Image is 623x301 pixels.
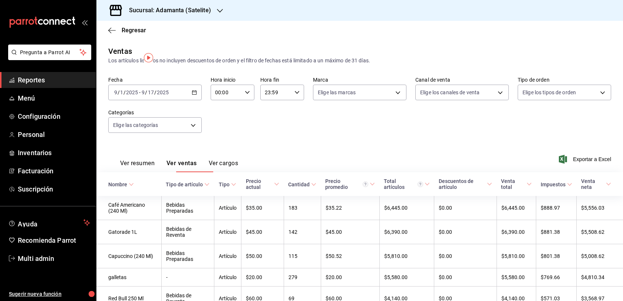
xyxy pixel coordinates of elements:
[161,268,214,287] td: -
[288,181,310,187] div: Cantidad
[161,220,214,244] td: Bebidas de Reventa
[114,89,118,95] input: --
[363,181,368,187] svg: Precio promedio = Total artículos / cantidad
[118,89,120,95] span: /
[211,77,254,82] label: Hora inicio
[434,196,497,220] td: $0.00
[144,53,153,62] img: Tooltip marker
[96,268,161,287] td: galletas
[541,181,572,187] span: Impuestos
[260,77,304,82] label: Hora fin
[318,89,356,96] span: Elige las marcas
[148,89,154,95] input: --
[321,196,379,220] td: $35.22
[18,93,90,103] span: Menú
[18,253,90,264] span: Multi admin
[214,244,241,268] td: Artículo
[313,77,406,82] label: Marca
[161,196,214,220] td: Bebidas Preparadas
[9,290,90,298] span: Sugerir nueva función
[536,244,577,268] td: $801.38
[18,111,90,121] span: Configuración
[284,220,321,244] td: 142
[8,45,91,60] button: Pregunta a Parrot AI
[18,130,90,140] span: Personal
[321,220,379,244] td: $45.00
[209,160,238,172] button: Ver cargos
[384,178,429,190] span: Total artículos
[96,196,161,220] td: Café Americano (240 Ml)
[214,220,241,244] td: Artículo
[214,196,241,220] td: Artículo
[154,89,156,95] span: /
[418,181,423,187] svg: El total artículos considera cambios de precios en los artículos así como costos adicionales por ...
[541,181,566,187] div: Impuestos
[96,244,161,268] td: Capuccino (240 Ml)
[577,244,623,268] td: $5,008.62
[5,54,91,62] a: Pregunta a Parrot AI
[581,178,611,190] span: Venta neta
[141,89,145,95] input: --
[420,89,479,96] span: Elige los canales de venta
[439,178,486,190] div: Descuentos de artículo
[166,181,210,187] span: Tipo de artículo
[96,220,161,244] td: Gatorade 1L
[18,235,90,245] span: Recomienda Parrot
[18,218,80,227] span: Ayuda
[379,220,434,244] td: $6,390.00
[577,268,623,287] td: $4,810.34
[18,148,90,158] span: Inventarios
[123,6,211,15] h3: Sucursal: Adamanta (Satelite)
[126,89,138,95] input: ----
[325,178,368,190] div: Precio promedio
[577,196,623,220] td: $5,556.03
[241,220,284,244] td: $45.00
[518,77,611,82] label: Tipo de orden
[325,178,375,190] span: Precio promedio
[241,196,284,220] td: $35.00
[139,89,141,95] span: -
[108,27,146,34] button: Regresar
[384,178,423,190] div: Total artículos
[241,244,284,268] td: $50.00
[214,268,241,287] td: Artículo
[577,220,623,244] td: $5,508.62
[241,268,284,287] td: $20.00
[379,244,434,268] td: $5,810.00
[581,178,604,190] div: Venta neta
[122,27,146,34] span: Regresar
[219,181,236,187] span: Tipo
[167,160,197,172] button: Ver ventas
[108,110,202,115] label: Categorías
[415,77,509,82] label: Canal de venta
[497,268,536,287] td: $5,580.00
[246,178,279,190] span: Precio actual
[497,196,536,220] td: $6,445.00
[497,244,536,268] td: $5,810.00
[536,268,577,287] td: $769.66
[501,178,525,190] div: Venta total
[439,178,492,190] span: Descuentos de artículo
[560,155,611,164] button: Exportar a Excel
[523,89,576,96] span: Elige los tipos de orden
[288,181,316,187] span: Cantidad
[145,89,147,95] span: /
[18,166,90,176] span: Facturación
[536,220,577,244] td: $881.38
[108,181,134,187] span: Nombre
[284,244,321,268] td: 115
[434,220,497,244] td: $0.00
[20,49,80,56] span: Pregunta a Parrot AI
[284,268,321,287] td: 279
[82,19,88,25] button: open_drawer_menu
[156,89,169,95] input: ----
[120,160,238,172] div: navigation tabs
[120,160,155,172] button: Ver resumen
[18,184,90,194] span: Suscripción
[434,244,497,268] td: $0.00
[123,89,126,95] span: /
[108,181,127,187] div: Nombre
[501,178,531,190] span: Venta total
